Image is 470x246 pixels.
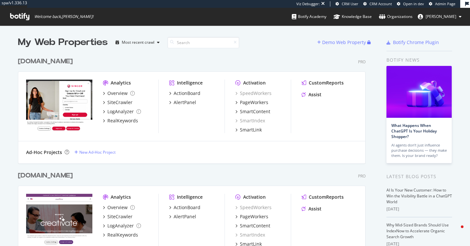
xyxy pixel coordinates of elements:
a: Botify Chrome Plugin [386,39,439,46]
input: Search [167,37,239,48]
a: AlertPanel [169,99,196,106]
a: CRM User [336,1,358,7]
div: Most recent crawl [122,40,154,44]
a: SpeedWorkers [235,204,272,211]
a: CRM Account [363,1,392,7]
div: SmartContent [240,223,270,229]
div: Activation [243,194,266,200]
a: Overview [103,90,135,97]
a: SiteCrawler [103,99,133,106]
a: ActionBoard [169,204,200,211]
button: Most recent crawl [113,37,162,48]
div: Latest Blog Posts [386,173,452,180]
a: What Happens When ChatGPT Is Your Holiday Shopper? [391,123,437,139]
div: Knowledge Base [334,13,372,20]
a: Open in dev [397,1,424,7]
a: SmartContent [235,108,270,115]
div: ActionBoard [174,204,200,211]
a: ActionBoard [169,90,200,97]
a: SmartContent [235,223,270,229]
div: Intelligence [177,80,203,86]
div: Botify Academy [292,13,326,20]
a: Assist [302,91,321,98]
div: Intelligence [177,194,203,200]
button: Demo Web Property [317,37,367,48]
div: Viz Debugger: [296,1,320,7]
span: Admin Page [435,1,455,6]
div: [DOMAIN_NAME] [18,171,73,180]
a: SiteCrawler [103,213,133,220]
a: LogAnalyzer [103,108,141,115]
div: SmartContent [240,108,270,115]
a: [DOMAIN_NAME] [18,171,75,180]
span: Welcome back, [PERSON_NAME] ! [34,14,93,19]
div: AlertPanel [174,99,196,106]
a: RealKeywords [103,232,138,238]
span: CRM Account [369,1,392,6]
span: adrianna [426,14,456,19]
div: ActionBoard [174,90,200,97]
a: CustomReports [302,194,344,200]
div: SiteCrawler [107,213,133,220]
a: Assist [302,206,321,212]
div: Analytics [111,194,131,200]
div: Assist [308,206,321,212]
div: Overview [107,90,128,97]
a: SmartLink [235,127,262,133]
div: CustomReports [309,80,344,86]
div: AI agents don’t just influence purchase decisions — they make them. Is your brand ready? [391,143,447,158]
a: SmartIndex [235,117,265,124]
a: Demo Web Property [317,39,367,45]
div: [DOMAIN_NAME] [18,57,73,66]
a: SmartIndex [235,232,265,238]
span: CRM User [342,1,358,6]
div: Pro [358,59,366,65]
div: PageWorkers [240,213,268,220]
div: Assist [308,91,321,98]
div: CustomReports [309,194,344,200]
a: [DOMAIN_NAME] [18,57,75,66]
a: AlertPanel [169,213,196,220]
div: LogAnalyzer [107,223,134,229]
a: Knowledge Base [334,8,372,25]
div: Botify Chrome Plugin [393,39,439,46]
div: My Web Properties [18,36,108,49]
div: PageWorkers [240,99,268,106]
div: Ad-Hoc Projects [26,149,62,156]
div: AlertPanel [174,213,196,220]
a: PageWorkers [235,213,268,220]
a: Admin Page [429,1,455,7]
div: New Ad-Hoc Project [79,149,116,155]
a: Botify Academy [292,8,326,25]
a: New Ad-Hoc Project [74,149,116,155]
div: SiteCrawler [107,99,133,106]
div: Activation [243,80,266,86]
span: Open in dev [403,1,424,6]
div: [DATE] [386,206,452,212]
a: Why Mid-Sized Brands Should Use IndexNow to Accelerate Organic Search Growth [386,222,449,239]
a: LogAnalyzer [103,223,141,229]
div: Overview [107,204,128,211]
div: RealKeywords [107,117,138,124]
a: Overview [103,204,135,211]
div: SmartLink [240,127,262,133]
img: What Happens When ChatGPT Is Your Holiday Shopper? [386,66,452,118]
a: CustomReports [302,80,344,86]
div: LogAnalyzer [107,108,134,115]
a: RealKeywords [103,117,138,124]
img: singer.com [26,80,92,132]
div: Botify news [386,56,452,64]
button: [PERSON_NAME] [413,11,467,22]
div: Organizations [379,13,413,20]
a: SpeedWorkers [235,90,272,97]
a: AI Is Your New Customer: How to Win the Visibility Battle in a ChatGPT World [386,187,452,205]
a: PageWorkers [235,99,268,106]
div: Analytics [111,80,131,86]
div: RealKeywords [107,232,138,238]
div: Demo Web Property [322,39,366,46]
iframe: Intercom live chat [448,224,463,239]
